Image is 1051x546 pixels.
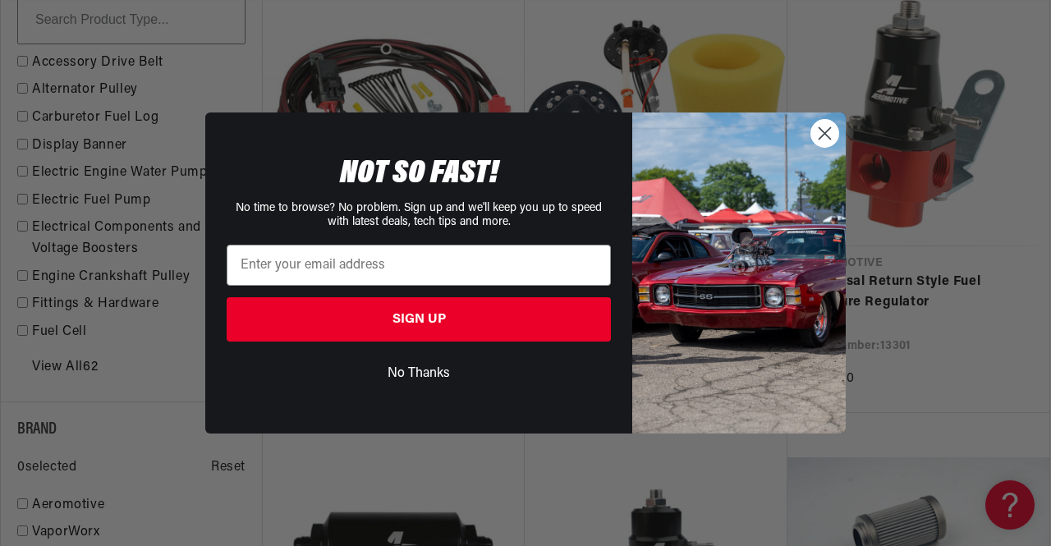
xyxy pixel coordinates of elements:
span: No time to browse? No problem. Sign up and we'll keep you up to speed with latest deals, tech tip... [236,202,602,228]
input: Enter your email address [227,245,611,286]
button: No Thanks [227,358,611,389]
button: SIGN UP [227,297,611,342]
span: NOT SO FAST! [340,158,498,190]
button: Close dialog [810,119,839,148]
img: 85cdd541-2605-488b-b08c-a5ee7b438a35.jpeg [632,112,846,433]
